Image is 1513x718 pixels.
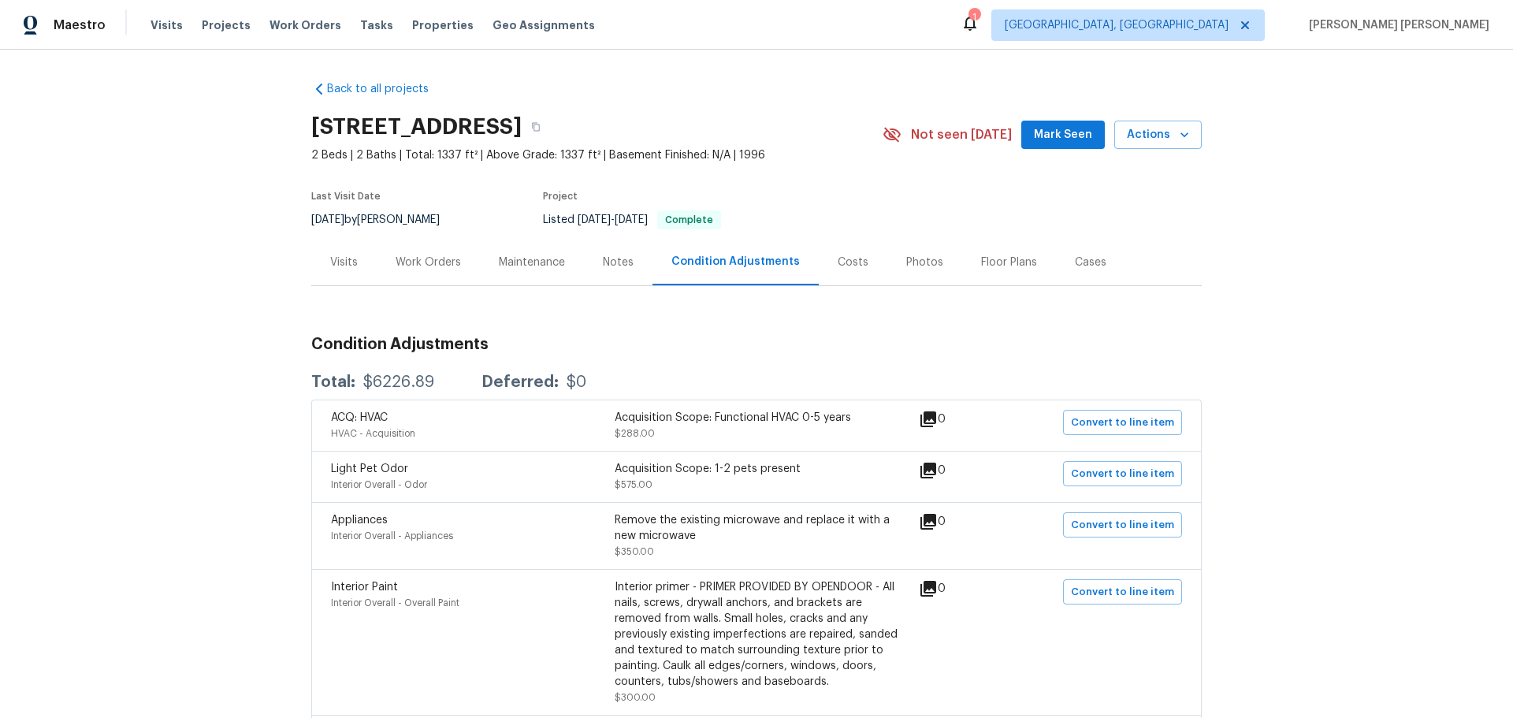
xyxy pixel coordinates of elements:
span: Projects [202,17,251,33]
span: Convert to line item [1071,465,1174,483]
span: Actions [1127,125,1189,145]
span: Visits [151,17,183,33]
div: Cases [1075,255,1106,270]
div: Total: [311,374,355,390]
span: Tasks [360,20,393,31]
button: Convert to line item [1063,410,1182,435]
div: Condition Adjustments [671,254,800,270]
span: Interior Paint [331,582,398,593]
span: Properties [412,17,474,33]
span: Listed [543,214,721,225]
div: 1 [968,9,980,25]
div: Photos [906,255,943,270]
div: by [PERSON_NAME] [311,210,459,229]
span: ACQ: HVAC [331,412,388,423]
span: [DATE] [311,214,344,225]
span: [GEOGRAPHIC_DATA], [GEOGRAPHIC_DATA] [1005,17,1229,33]
span: 2 Beds | 2 Baths | Total: 1337 ft² | Above Grade: 1337 ft² | Basement Finished: N/A | 1996 [311,147,883,163]
span: Maestro [54,17,106,33]
div: Work Orders [396,255,461,270]
div: $0 [567,374,586,390]
div: $6226.89 [363,374,434,390]
span: Geo Assignments [493,17,595,33]
span: Work Orders [270,17,341,33]
div: 0 [919,461,996,480]
div: Acquisition Scope: 1-2 pets present [615,461,898,477]
button: Convert to line item [1063,579,1182,605]
div: Interior primer - PRIMER PROVIDED BY OPENDOOR - All nails, screws, drywall anchors, and brackets ... [615,579,898,690]
span: [DATE] [615,214,648,225]
span: Appliances [331,515,388,526]
span: $300.00 [615,693,656,702]
h2: [STREET_ADDRESS] [311,119,522,135]
button: Mark Seen [1021,121,1105,150]
div: 0 [919,579,996,598]
a: Back to all projects [311,81,463,97]
span: [PERSON_NAME] [PERSON_NAME] [1303,17,1489,33]
div: 0 [919,512,996,531]
span: Interior Overall - Appliances [331,531,453,541]
span: $288.00 [615,429,655,438]
span: - [578,214,648,225]
div: Notes [603,255,634,270]
span: Last Visit Date [311,192,381,201]
button: Convert to line item [1063,461,1182,486]
div: Visits [330,255,358,270]
span: $575.00 [615,480,652,489]
span: Convert to line item [1071,414,1174,432]
span: Interior Overall - Odor [331,480,427,489]
span: Complete [659,215,719,225]
button: Convert to line item [1063,512,1182,538]
span: [DATE] [578,214,611,225]
span: Light Pet Odor [331,463,408,474]
h3: Condition Adjustments [311,337,1202,352]
div: Acquisition Scope: Functional HVAC 0-5 years [615,410,898,426]
div: Costs [838,255,868,270]
span: HVAC - Acquisition [331,429,415,438]
span: Convert to line item [1071,583,1174,601]
span: $350.00 [615,547,654,556]
div: 0 [919,410,996,429]
span: Not seen [DATE] [911,127,1012,143]
div: Remove the existing microwave and replace it with a new microwave [615,512,898,544]
span: Project [543,192,578,201]
div: Deferred: [481,374,559,390]
button: Actions [1114,121,1202,150]
span: Convert to line item [1071,516,1174,534]
div: Maintenance [499,255,565,270]
span: Mark Seen [1034,125,1092,145]
span: Interior Overall - Overall Paint [331,598,459,608]
div: Floor Plans [981,255,1037,270]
